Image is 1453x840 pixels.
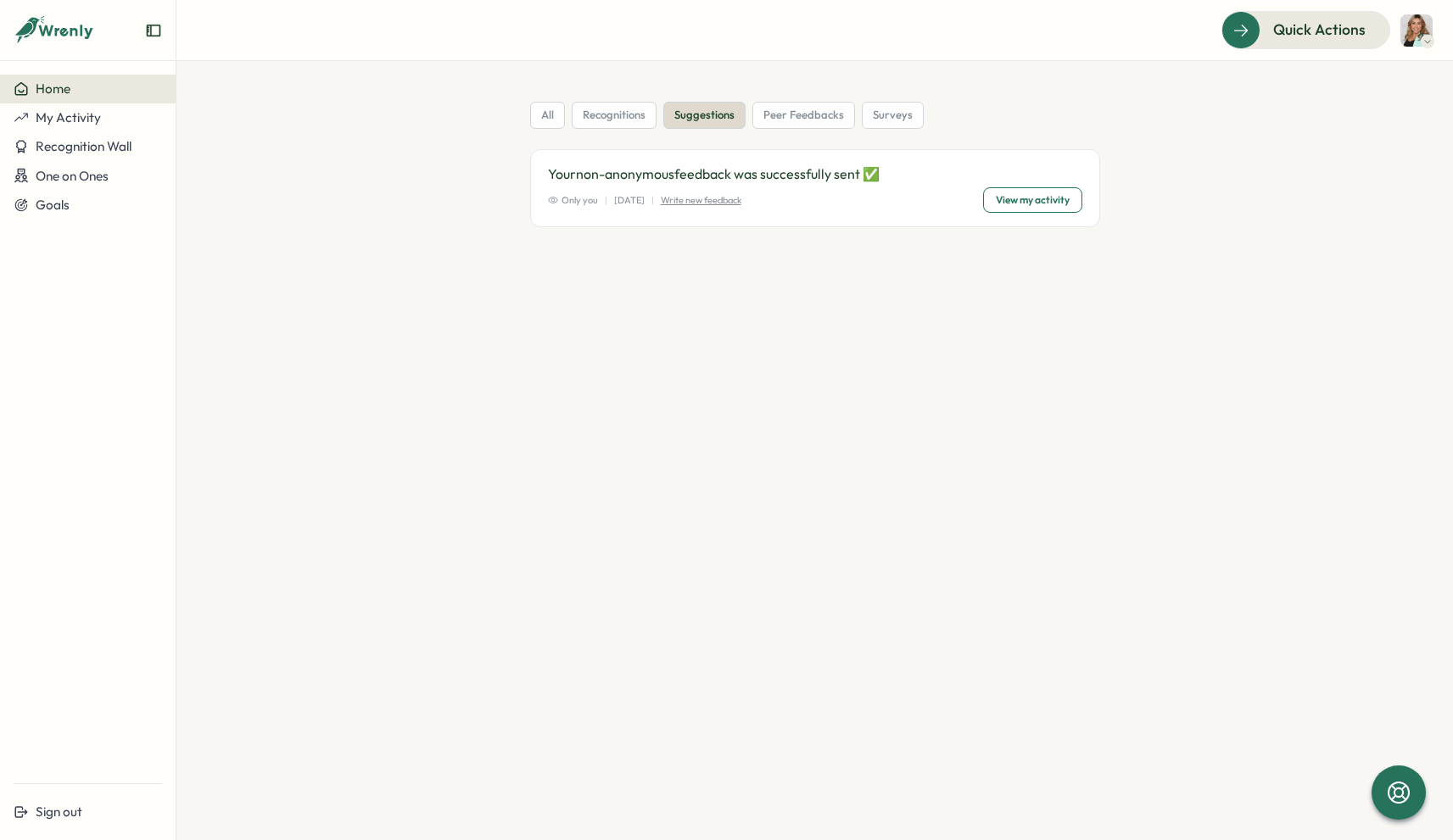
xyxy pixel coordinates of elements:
[541,108,554,123] span: all
[674,108,735,123] span: suggestions
[548,193,598,208] span: Only you
[763,108,844,123] span: peer feedbacks
[36,109,101,125] span: My Activity
[1400,14,1433,47] img: Lucy Curiel
[996,188,1070,212] span: View my activity
[36,804,82,820] span: Sign out
[1221,11,1390,48] button: Quick Actions
[873,108,913,123] span: surveys
[36,138,131,154] span: Recognition Wall
[605,193,607,208] p: |
[583,108,645,123] span: recognitions
[36,81,70,97] span: Home
[1273,19,1366,41] span: Quick Actions
[614,193,645,208] p: [DATE]
[661,193,741,208] p: Write new feedback
[651,193,654,208] p: |
[36,197,70,213] span: Goals
[548,164,1082,185] p: Your non-anonymous feedback was successfully sent ✅
[36,168,109,184] span: One on Ones
[983,187,1082,213] button: View my activity
[145,22,162,39] button: Expand sidebar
